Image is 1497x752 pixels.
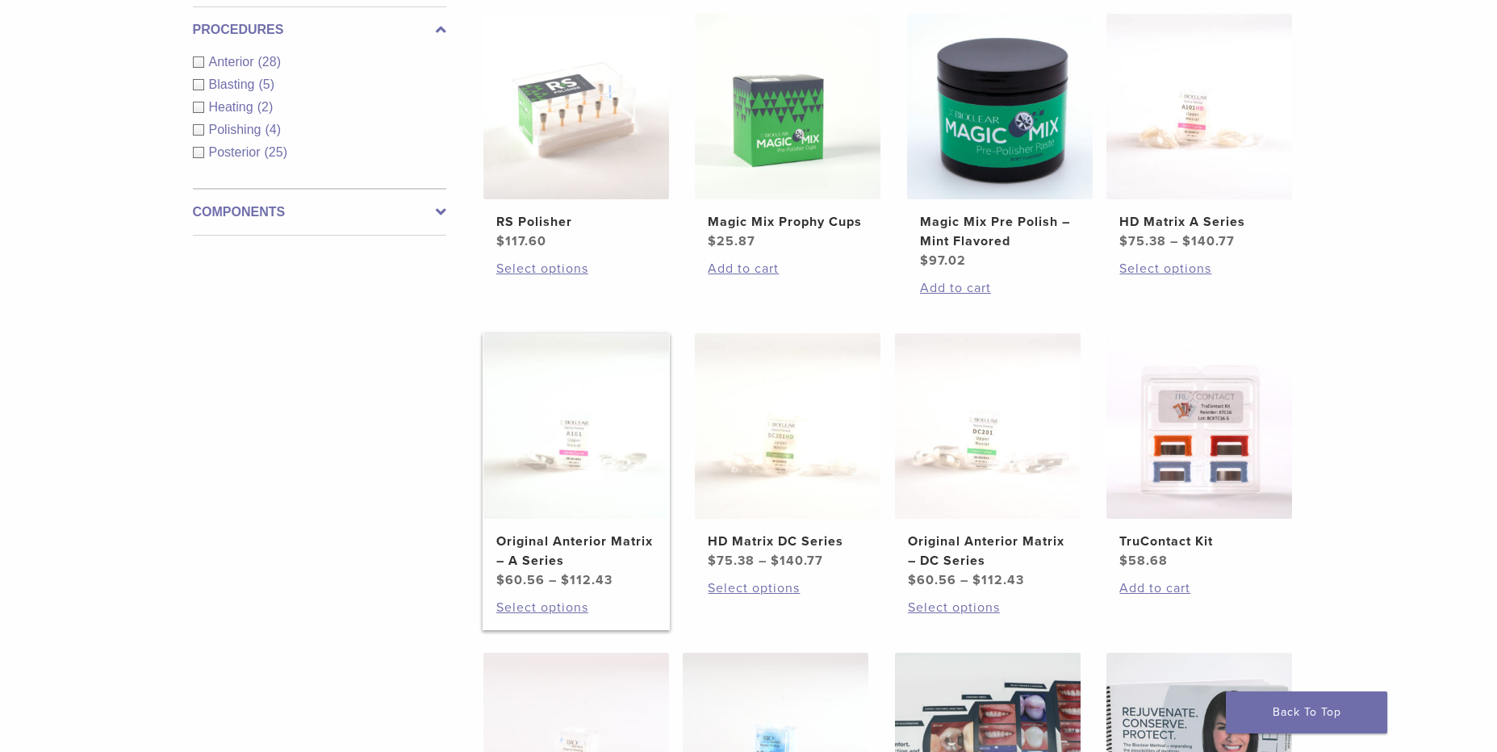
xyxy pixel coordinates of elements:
h2: Original Anterior Matrix – A Series [496,532,656,570]
span: (5) [258,77,274,91]
bdi: 97.02 [920,253,966,269]
span: $ [496,572,505,588]
label: Procedures [193,20,446,40]
a: Original Anterior Matrix - DC SeriesOriginal Anterior Matrix – DC Series [894,333,1082,590]
label: Components [193,203,446,222]
bdi: 140.77 [771,553,823,569]
a: Add to cart: “Magic Mix Prophy Cups” [708,259,868,278]
a: Select options for “HD Matrix DC Series” [708,579,868,598]
a: Back To Top [1226,691,1387,733]
span: – [549,572,557,588]
a: RS PolisherRS Polisher $117.60 [483,14,671,251]
span: (28) [258,55,281,69]
a: Magic Mix Pre Polish - Mint FlavoredMagic Mix Pre Polish – Mint Flavored $97.02 [906,14,1094,270]
span: $ [561,572,570,588]
img: Magic Mix Prophy Cups [695,14,880,199]
span: $ [771,553,780,569]
a: Add to cart: “Magic Mix Pre Polish - Mint Flavored” [920,278,1080,298]
bdi: 140.77 [1182,233,1235,249]
img: HD Matrix DC Series [695,333,880,519]
bdi: 117.60 [496,233,546,249]
bdi: 112.43 [972,572,1024,588]
a: Add to cart: “TruContact Kit” [1119,579,1279,598]
span: (4) [265,123,281,136]
bdi: 25.87 [708,233,755,249]
bdi: 60.56 [908,572,956,588]
a: Original Anterior Matrix - A SeriesOriginal Anterior Matrix – A Series [483,333,671,590]
img: RS Polisher [483,14,669,199]
h2: Magic Mix Prophy Cups [708,212,868,232]
h2: Original Anterior Matrix – DC Series [908,532,1068,570]
span: Heating [209,100,257,114]
a: Magic Mix Prophy CupsMagic Mix Prophy Cups $25.87 [694,14,882,251]
a: HD Matrix A SeriesHD Matrix A Series [1106,14,1294,251]
span: $ [496,233,505,249]
span: – [759,553,767,569]
span: $ [920,253,929,269]
a: Select options for “RS Polisher” [496,259,656,278]
img: TruContact Kit [1106,333,1292,519]
h2: TruContact Kit [1119,532,1279,551]
h2: Magic Mix Pre Polish – Mint Flavored [920,212,1080,251]
span: – [960,572,968,588]
a: Select options for “HD Matrix A Series” [1119,259,1279,278]
span: Anterior [209,55,258,69]
span: Blasting [209,77,259,91]
span: (2) [257,100,274,114]
span: $ [1119,553,1128,569]
bdi: 112.43 [561,572,613,588]
span: Polishing [209,123,266,136]
span: $ [972,572,981,588]
span: $ [1119,233,1128,249]
img: Magic Mix Pre Polish - Mint Flavored [907,14,1093,199]
img: Original Anterior Matrix - DC Series [895,333,1081,519]
img: Original Anterior Matrix - A Series [483,333,669,519]
h2: HD Matrix DC Series [708,532,868,551]
span: Posterior [209,145,265,159]
h2: HD Matrix A Series [1119,212,1279,232]
a: TruContact KitTruContact Kit $58.68 [1106,333,1294,570]
a: HD Matrix DC SeriesHD Matrix DC Series [694,333,882,570]
bdi: 58.68 [1119,553,1168,569]
bdi: 60.56 [496,572,545,588]
h2: RS Polisher [496,212,656,232]
span: $ [708,233,717,249]
bdi: 75.38 [1119,233,1166,249]
span: – [1170,233,1178,249]
img: HD Matrix A Series [1106,14,1292,199]
a: Select options for “Original Anterior Matrix - A Series” [496,598,656,617]
span: $ [908,572,917,588]
bdi: 75.38 [708,553,755,569]
a: Select options for “Original Anterior Matrix - DC Series” [908,598,1068,617]
span: $ [1182,233,1191,249]
span: $ [708,553,717,569]
span: (25) [265,145,287,159]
